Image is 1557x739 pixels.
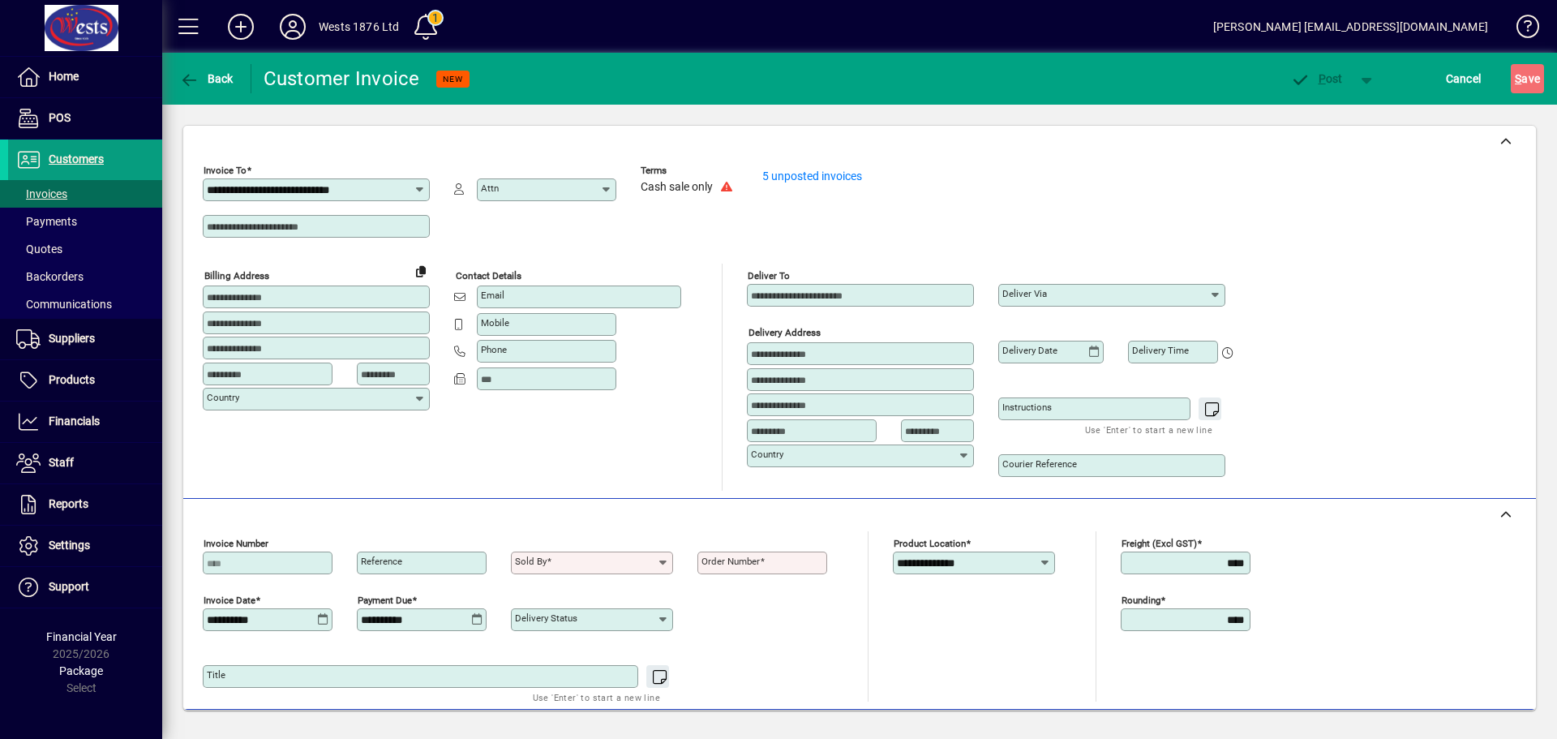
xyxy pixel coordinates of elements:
span: Settings [49,539,90,552]
span: Communications [16,298,112,311]
span: Cancel [1446,66,1482,92]
a: 5 unposted invoices [762,170,862,183]
span: Financials [49,415,100,428]
span: POS [49,111,71,124]
span: ave [1515,66,1540,92]
a: Settings [8,526,162,566]
mat-label: Country [207,392,239,403]
span: ost [1290,72,1343,85]
a: Financials [8,402,162,442]
mat-label: Deliver via [1002,288,1047,299]
a: Support [8,567,162,608]
span: Invoices [16,187,67,200]
span: Customers [49,153,104,165]
mat-label: Invoice date [204,595,255,606]
mat-label: Rounding [1122,595,1160,606]
span: S [1515,72,1521,85]
mat-label: Delivery status [515,612,577,624]
span: P [1319,72,1326,85]
button: Profile [267,12,319,41]
button: Add [215,12,267,41]
a: Invoices [8,180,162,208]
a: Quotes [8,235,162,263]
span: Terms [641,165,738,176]
div: Wests 1876 Ltd [319,14,399,40]
mat-label: Deliver To [748,270,790,281]
div: Customer Invoice [264,66,420,92]
span: NEW [443,74,463,84]
a: Payments [8,208,162,235]
span: Quotes [16,243,62,256]
mat-label: Title [207,669,225,681]
a: Suppliers [8,319,162,359]
mat-label: Courier Reference [1002,458,1077,470]
mat-label: Payment due [358,595,412,606]
button: Cancel [1442,64,1486,93]
button: Back [175,64,238,93]
span: Products [49,373,95,386]
a: Communications [8,290,162,318]
span: Cash sale only [641,181,713,194]
a: Staff [8,443,162,483]
mat-label: Invoice To [204,165,247,176]
span: Back [179,72,234,85]
mat-label: Reference [361,556,402,567]
mat-label: Email [481,290,504,301]
mat-hint: Use 'Enter' to start a new line [533,688,660,707]
mat-label: Order number [701,556,760,567]
span: Payments [16,215,77,228]
app-page-header-button: Back [162,64,251,93]
button: Post [1282,64,1351,93]
mat-label: Attn [481,183,499,194]
mat-label: Invoice number [204,538,268,549]
span: Financial Year [46,630,117,643]
div: [PERSON_NAME] [EMAIL_ADDRESS][DOMAIN_NAME] [1213,14,1488,40]
span: Backorders [16,270,84,283]
mat-label: Freight (excl GST) [1122,538,1197,549]
mat-label: Country [751,449,783,460]
span: Suppliers [49,332,95,345]
mat-label: Sold by [515,556,547,567]
mat-label: Delivery time [1132,345,1189,356]
span: Reports [49,497,88,510]
span: Package [59,664,103,677]
a: Home [8,57,162,97]
a: Knowledge Base [1504,3,1537,56]
span: Support [49,580,89,593]
a: Products [8,360,162,401]
mat-label: Mobile [481,317,509,329]
button: Copy to Delivery address [408,258,434,284]
mat-label: Phone [481,344,507,355]
a: Backorders [8,263,162,290]
a: POS [8,98,162,139]
button: Save [1511,64,1544,93]
mat-label: Product location [894,538,966,549]
mat-hint: Use 'Enter' to start a new line [1085,420,1212,439]
span: Staff [49,456,74,469]
span: Home [49,70,79,83]
mat-label: Delivery date [1002,345,1057,356]
a: Reports [8,484,162,525]
mat-label: Instructions [1002,402,1052,413]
